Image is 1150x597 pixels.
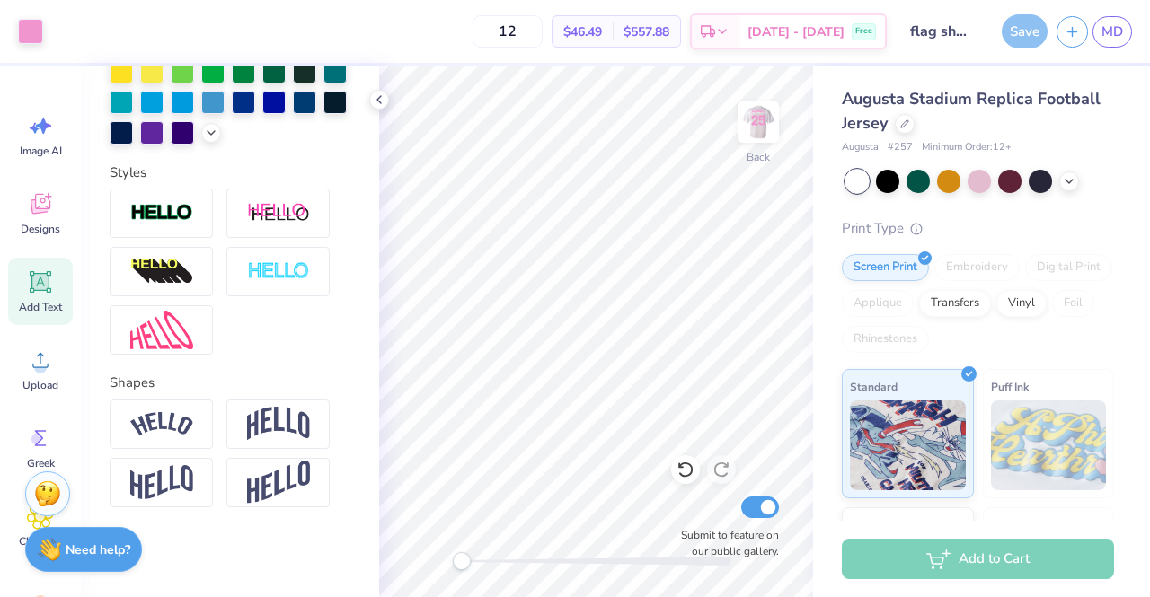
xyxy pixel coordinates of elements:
label: Submit to feature on our public gallery. [671,527,779,559]
div: Screen Print [842,254,929,281]
span: Augusta [842,140,879,155]
img: Arch [247,407,310,441]
span: $46.49 [563,22,602,41]
span: Add Text [19,300,62,314]
img: Shadow [247,202,310,224]
img: Back [740,104,776,140]
div: Print Type [842,218,1114,239]
span: Metallic & Glitter Ink [991,515,1097,534]
img: Standard [850,400,966,490]
img: Rise [247,461,310,505]
span: Puff Ink [991,377,1029,396]
div: Vinyl [996,290,1047,317]
img: Arc [130,412,193,436]
div: Digital Print [1025,254,1112,281]
img: Free Distort [130,311,193,349]
div: Rhinestones [842,326,929,353]
span: Augusta Stadium Replica Football Jersey [842,88,1101,134]
div: Accessibility label [453,552,471,570]
span: Image AI [20,144,62,158]
div: Back [747,149,770,165]
label: Shapes [110,373,155,393]
span: Clipart & logos [11,534,70,563]
div: Transfers [919,290,991,317]
span: Free [855,25,872,38]
span: # 257 [888,140,913,155]
div: Foil [1052,290,1094,317]
input: Untitled Design [896,13,984,49]
img: Puff Ink [991,400,1107,490]
strong: Need help? [66,541,130,558]
span: Upload [22,378,58,392]
img: Stroke [130,203,193,224]
label: Styles [110,162,146,183]
span: Neon Ink [850,515,894,534]
span: Standard [850,377,898,396]
span: Greek [27,456,55,470]
span: $557.88 [624,22,669,41]
div: Applique [842,290,914,317]
img: Negative Space [247,261,310,282]
img: 3D Illusion [130,258,193,286]
img: Flag [130,465,193,500]
span: Designs [21,222,60,236]
div: Embroidery [934,254,1020,281]
input: – – [473,15,543,48]
a: MD [1092,16,1132,48]
span: [DATE] - [DATE] [747,22,845,41]
span: Minimum Order: 12 + [922,140,1012,155]
span: MD [1101,22,1123,42]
